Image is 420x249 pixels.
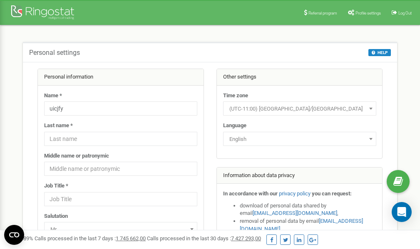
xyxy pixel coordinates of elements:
[355,11,381,15] span: Profile settings
[47,224,194,235] span: Mr.
[253,210,337,216] a: [EMAIL_ADDRESS][DOMAIN_NAME]
[392,202,412,222] div: Open Intercom Messenger
[223,132,376,146] span: English
[38,69,204,86] div: Personal information
[44,101,197,116] input: Name
[44,152,109,160] label: Middle name or patronymic
[44,182,68,190] label: Job Title *
[226,103,373,115] span: (UTC-11:00) Pacific/Midway
[231,235,261,242] u: 7 427 293,00
[223,122,246,130] label: Language
[44,92,62,100] label: Name *
[226,133,373,145] span: English
[240,202,376,217] li: download of personal data shared by email ,
[4,225,24,245] button: Open CMP widget
[217,69,383,86] div: Other settings
[223,190,278,197] strong: In accordance with our
[223,101,376,116] span: (UTC-11:00) Pacific/Midway
[44,132,197,146] input: Last name
[312,190,352,197] strong: you can request:
[116,235,146,242] u: 1 745 662,00
[44,212,68,220] label: Salutation
[44,222,197,236] span: Mr.
[308,11,337,15] span: Referral program
[35,235,146,242] span: Calls processed in the last 7 days :
[398,11,412,15] span: Log Out
[217,168,383,184] div: Information about data privacy
[29,49,80,57] h5: Personal settings
[368,49,391,56] button: HELP
[44,192,197,206] input: Job Title
[44,162,197,176] input: Middle name or patronymic
[223,92,248,100] label: Time zone
[147,235,261,242] span: Calls processed in the last 30 days :
[240,217,376,233] li: removal of personal data by email ,
[279,190,311,197] a: privacy policy
[44,122,73,130] label: Last name *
